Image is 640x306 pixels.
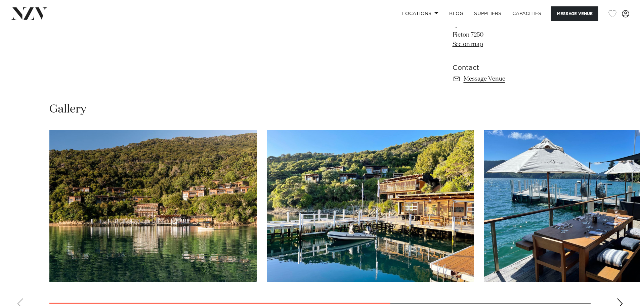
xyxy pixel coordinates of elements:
[551,6,598,21] button: Message Venue
[397,6,444,21] a: Locations
[11,7,47,19] img: nzv-logo.png
[453,74,562,84] a: Message Venue
[453,63,562,73] h6: Contact
[453,12,562,49] p: [GEOGRAPHIC_DATA] Queen Charlotte Sound Picton 7250
[49,102,86,117] h2: Gallery
[469,6,507,21] a: SUPPLIERS
[453,41,483,47] a: See on map
[49,130,257,282] swiper-slide: 1 / 4
[267,130,474,282] swiper-slide: 2 / 4
[444,6,469,21] a: BLOG
[507,6,547,21] a: Capacities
